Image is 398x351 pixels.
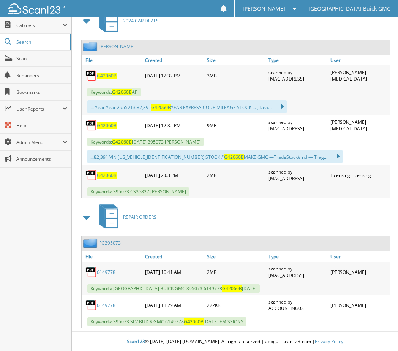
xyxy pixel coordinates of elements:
div: ...82,391 VIN [US_VEHICLE_IDENTIFICATION_NUMBER] STOCK # MAKE GMC —TradeStock# nd — Trag... [87,150,343,163]
a: Privacy Policy [315,338,343,345]
span: Keywords: [GEOGRAPHIC_DATA] BUICK GMC 395073 6149778 [DATE] [87,284,260,293]
img: folder2.png [83,42,99,51]
div: [DATE] 2:03 PM [143,167,205,183]
span: REPAIR ORDERS [123,214,156,220]
img: PDF.png [85,299,97,311]
div: [PERSON_NAME][MEDICAL_DATA] [329,117,390,134]
div: [PERSON_NAME] [329,264,390,280]
a: 6149778 [97,269,115,275]
div: [DATE] 12:32 PM [143,67,205,84]
span: 2024 CAR DEALS [123,17,159,24]
span: Help [16,122,68,129]
span: Search [16,39,66,45]
a: G42060B [97,122,117,129]
span: Keywords: 395073 CS35827 [PERSON_NAME] [87,187,189,196]
span: User Reports [16,106,62,112]
img: PDF.png [85,120,97,131]
img: PDF.png [85,266,97,278]
div: [DATE] 11:29 AM [143,297,205,313]
div: © [DATE]-[DATE] [DOMAIN_NAME]. All rights reserved | appg01-scan123-com | [72,332,398,351]
div: [PERSON_NAME] [329,297,390,313]
a: G42060B [97,172,117,179]
a: G42060B [97,73,117,79]
span: Bookmarks [16,89,68,95]
div: scanned by [MAC_ADDRESS] [267,264,328,280]
div: ... Year Year 2955713 82,391 YEAR EXPRESS CODE MILEAGE STOCK ... , Dea... [87,100,287,113]
a: User [329,55,390,65]
div: [DATE] 10:41 AM [143,264,205,280]
img: PDF.png [85,169,97,181]
div: [DATE] 12:35 PM [143,117,205,134]
a: REPAIR ORDERS [95,202,156,232]
span: G42060B [184,318,204,325]
a: FG395073 [99,240,121,246]
span: G42060B [151,104,171,111]
a: Created [143,251,205,262]
a: Created [143,55,205,65]
img: folder2.png [83,238,99,248]
a: 2024 CAR DEALS [95,6,159,36]
span: G42060B [224,154,244,160]
span: Admin Menu [16,139,62,145]
span: Reminders [16,72,68,79]
a: Type [267,251,328,262]
span: Keywords: AP [87,88,141,96]
a: [PERSON_NAME] [99,43,135,50]
a: File [82,55,143,65]
span: [GEOGRAPHIC_DATA] Buick GMC [308,6,390,11]
div: 222KB [205,297,267,313]
iframe: Chat Widget [360,315,398,351]
img: scan123-logo-white.svg [8,3,65,14]
span: G42060B [112,89,132,95]
div: scanned by [MAC_ADDRESS] [267,67,328,84]
a: 6149778 [97,302,115,308]
a: File [82,251,143,262]
div: 2MB [205,264,267,280]
span: [PERSON_NAME] [243,6,285,11]
img: PDF.png [85,70,97,81]
a: Size [205,251,267,262]
span: Scan [16,55,68,62]
div: scanned by [MAC_ADDRESS] [267,117,328,134]
span: G42060B [112,139,132,145]
span: Scan123 [127,338,145,345]
div: scanned by ACCOUNTING03 [267,297,328,313]
div: 2MB [205,167,267,183]
span: Cabinets [16,22,62,28]
div: scanned by [MAC_ADDRESS] [267,167,328,183]
div: Licensing Licensing [329,167,390,183]
div: 3MB [205,67,267,84]
div: [PERSON_NAME][MEDICAL_DATA] [329,67,390,84]
a: Type [267,55,328,65]
a: Size [205,55,267,65]
span: Announcements [16,156,68,162]
span: Keywords: 395073 SLV BUICK GMC 6149778 [DATE] EMISSIONS [87,317,246,326]
div: 9MB [205,117,267,134]
a: User [329,251,390,262]
span: Keywords: [DATE] 395073 [PERSON_NAME] [87,138,204,146]
span: G42060B [222,285,242,292]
